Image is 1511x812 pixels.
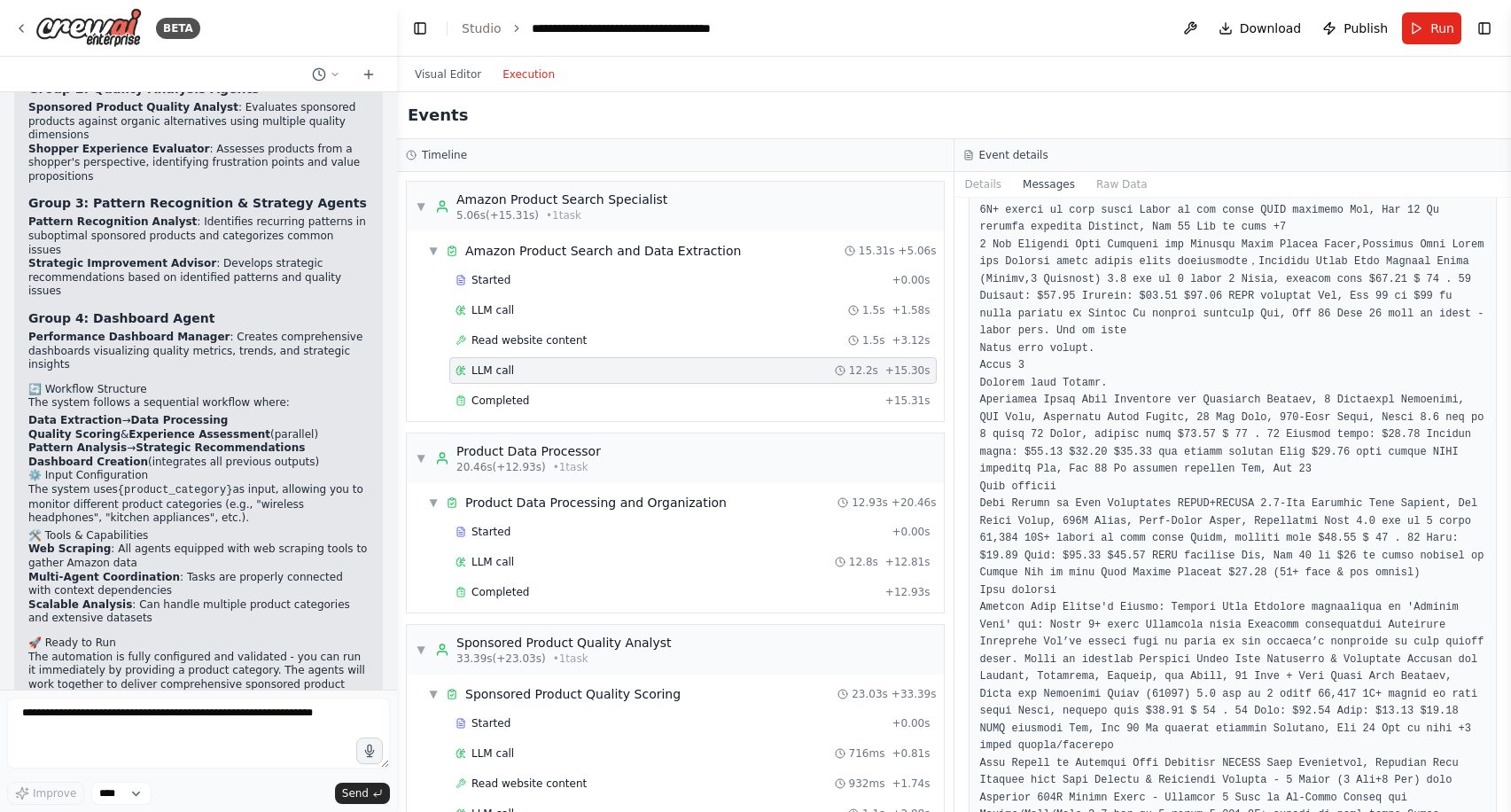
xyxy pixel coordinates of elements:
[892,303,930,317] span: + 1.58s
[471,394,529,408] span: Completed
[28,414,369,428] li: →
[28,598,132,611] strong: Scalable Analysis
[471,716,510,730] span: Started
[462,21,502,35] a: Studio
[862,303,884,317] span: 1.5s
[28,543,111,555] strong: Web Scraping
[849,363,878,378] span: 12.2s
[35,8,142,48] img: Logo
[28,529,369,543] h2: 🛠️ Tools & Capabilities
[28,441,127,454] strong: Pattern Analysis
[1086,172,1158,197] button: Raw Data
[131,414,229,426] strong: Data Processing
[28,331,230,343] strong: Performance Dashboard Manager
[7,782,84,805] button: Improve
[885,363,931,378] span: + 15.30s
[1315,12,1395,44] button: Publish
[28,456,148,468] strong: Dashboard Creation
[471,555,514,569] span: LLM call
[408,16,432,41] button: Hide left sidebar
[28,396,369,410] p: The system follows a sequential workflow where:
[28,651,369,720] p: The automation is fully configured and validated - you can run it immediately by providing a prod...
[462,20,731,37] nav: breadcrumb
[862,333,884,347] span: 1.5s
[1344,20,1388,37] span: Publish
[28,483,369,526] p: The system uses as input, allowing you to monitor different product categories (e.g., "wireless h...
[28,331,369,372] li: : Creates comprehensive dashboards visualizing quality metrics, trends, and strategic insights
[28,257,216,269] strong: Strategic Improvement Advisor
[28,215,369,257] li: : Identifies recurring patterns in suboptimal sponsored products and categorizes common issues
[471,363,514,378] span: LLM call
[471,777,587,791] span: Read website content
[456,191,667,208] div: Amazon Product Search Specialist
[852,496,888,510] span: 12.93s
[28,598,369,626] li: : Can handle multiple product categories and extensive datasets
[456,460,546,474] span: 20.46s (+12.93s)
[1430,20,1454,37] span: Run
[33,786,76,800] span: Improve
[28,456,369,470] li: (integrates all previous outputs)
[28,101,238,113] strong: Sponsored Product Quality Analyst
[471,333,587,347] span: Read website content
[28,543,369,570] li: : All agents equipped with web scraping tools to gather Amazon data
[471,585,529,599] span: Completed
[28,143,369,184] li: : Assesses products from a shopper's perspective, identifying frustration points and value propos...
[553,652,588,666] span: • 1 task
[898,244,936,258] span: + 5.06s
[28,215,197,228] strong: Pattern Recognition Analyst
[28,196,367,210] strong: Group 3: Pattern Recognition & Strategy Agents
[456,442,601,460] div: Product Data Processor
[28,571,180,583] strong: Multi-Agent Coordination
[465,242,741,260] div: Amazon Product Search and Data Extraction
[416,199,426,214] span: ▼
[28,383,369,397] h2: 🔄 Workflow Structure
[28,101,369,143] li: : Evaluates sponsored products against organic alternatives using multiple quality dimensions
[1012,172,1086,197] button: Messages
[305,64,347,85] button: Switch to previous chat
[892,496,937,510] span: + 20.46s
[404,64,492,85] button: Visual Editor
[1472,16,1497,41] button: Show right sidebar
[408,103,468,128] h2: Events
[892,333,930,347] span: + 3.12s
[428,244,439,258] span: ▼
[416,643,426,657] span: ▼
[28,414,122,426] strong: Data Extraction
[885,394,931,408] span: + 15.31s
[954,172,1013,197] button: Details
[136,441,305,454] strong: Strategic Recommendations
[1211,12,1309,44] button: Download
[849,746,885,761] span: 716ms
[849,777,885,791] span: 932ms
[471,746,514,761] span: LLM call
[129,428,270,441] strong: Experience Assessment
[28,257,369,299] li: : Develops strategic recommendations based on identified patterns and quality issues
[28,428,121,441] strong: Quality Scoring
[335,783,390,804] button: Send
[471,525,510,539] span: Started
[892,746,930,761] span: + 0.81s
[979,148,1048,162] h3: Event details
[342,786,369,800] span: Send
[28,441,369,456] li: →
[849,555,878,569] span: 12.8s
[885,585,931,599] span: + 12.93s
[422,148,467,162] h3: Timeline
[465,685,681,703] div: Sponsored Product Quality Scoring
[553,460,588,474] span: • 1 task
[471,303,514,317] span: LLM call
[354,64,383,85] button: Start a new chat
[428,687,439,701] span: ▼
[28,469,369,483] h2: ⚙️ Input Configuration
[852,687,888,701] span: 23.03s
[892,687,937,701] span: + 33.39s
[28,82,260,96] strong: Group 2: Quality Analysis Agents
[546,208,581,223] span: • 1 task
[892,273,930,287] span: + 0.00s
[28,428,369,442] li: & (parallel)
[28,636,369,651] h2: 🚀 Ready to Run
[465,494,727,511] div: Product Data Processing and Organization
[356,738,383,764] button: Click to speak your automation idea
[859,244,895,258] span: 15.31s
[892,525,930,539] span: + 0.00s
